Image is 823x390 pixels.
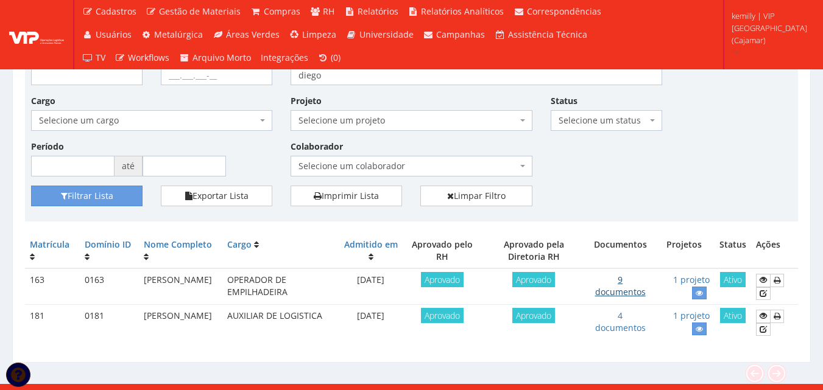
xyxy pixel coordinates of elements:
[732,10,807,46] span: kemilly | VIP [GEOGRAPHIC_DATA] (Cajamar)
[136,23,208,46] a: Metalúrgica
[208,23,284,46] a: Áreas Verdes
[85,239,131,250] a: Domínio ID
[25,268,80,305] td: 163
[80,305,139,341] td: 0181
[261,52,308,63] span: Integrações
[344,239,398,250] a: Admitido em
[291,141,343,153] label: Colaborador
[587,234,654,268] th: Documentos
[527,5,601,17] span: Correspondências
[291,95,322,107] label: Projeto
[31,110,272,131] span: Selecione um cargo
[403,234,481,268] th: Aprovado pelo RH
[720,272,746,287] span: Ativo
[715,234,751,268] th: Status
[222,305,339,341] td: AUXILIAR DE LOGISTICA
[30,239,69,250] a: Matrícula
[96,52,105,63] span: TV
[490,23,592,46] a: Assistência Técnica
[551,110,662,131] span: Selecione um status
[595,274,646,298] a: 9 documentos
[77,23,136,46] a: Usuários
[291,110,532,131] span: Selecione um projeto
[508,29,587,40] span: Assistência Técnica
[9,26,64,44] img: logo
[331,52,341,63] span: (0)
[302,29,336,40] span: Limpeza
[481,234,587,268] th: Aprovado pela Diretoria RH
[264,5,300,17] span: Compras
[226,29,280,40] span: Áreas Verdes
[193,52,251,63] span: Arquivo Morto
[144,239,212,250] a: Nome Completo
[139,305,222,341] td: [PERSON_NAME]
[128,52,169,63] span: Workflows
[284,23,342,46] a: Limpeza
[139,268,222,305] td: [PERSON_NAME]
[298,160,517,172] span: Selecione um colaborador
[291,156,532,176] span: Selecione um colaborador
[339,268,404,305] td: [DATE]
[420,186,532,206] a: Limpar Filtro
[222,268,339,305] td: OPERADOR DE EMPILHADEIRA
[551,95,578,107] label: Status
[161,186,272,206] button: Exportar Lista
[358,5,398,17] span: Relatórios
[421,272,464,287] span: Aprovado
[256,46,313,69] a: Integrações
[80,268,139,305] td: 0163
[751,234,798,268] th: Ações
[339,305,404,341] td: [DATE]
[341,23,419,46] a: Universidade
[110,46,175,69] a: Workflows
[96,29,132,40] span: Usuários
[313,46,346,69] a: (0)
[25,305,80,341] td: 181
[298,114,517,127] span: Selecione um projeto
[96,5,136,17] span: Cadastros
[720,308,746,323] span: Ativo
[174,46,256,69] a: Arquivo Morto
[673,274,710,285] a: 1 projeto
[595,310,646,333] a: 4 documentos
[654,234,715,268] th: Projetos
[77,46,110,69] a: TV
[512,272,555,287] span: Aprovado
[673,310,710,321] a: 1 projeto
[436,29,485,40] span: Campanhas
[159,5,241,17] span: Gestão de Materiais
[31,141,64,153] label: Período
[161,64,272,85] input: ___.___.___-__
[359,29,414,40] span: Universidade
[512,308,555,323] span: Aprovado
[559,114,647,127] span: Selecione um status
[154,29,203,40] span: Metalúrgica
[39,114,257,127] span: Selecione um cargo
[227,239,252,250] a: Cargo
[419,23,490,46] a: Campanhas
[323,5,334,17] span: RH
[115,156,143,176] span: até
[421,5,504,17] span: Relatórios Analíticos
[31,95,55,107] label: Cargo
[31,186,143,206] button: Filtrar Lista
[291,186,402,206] a: Imprimir Lista
[421,308,464,323] span: Aprovado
